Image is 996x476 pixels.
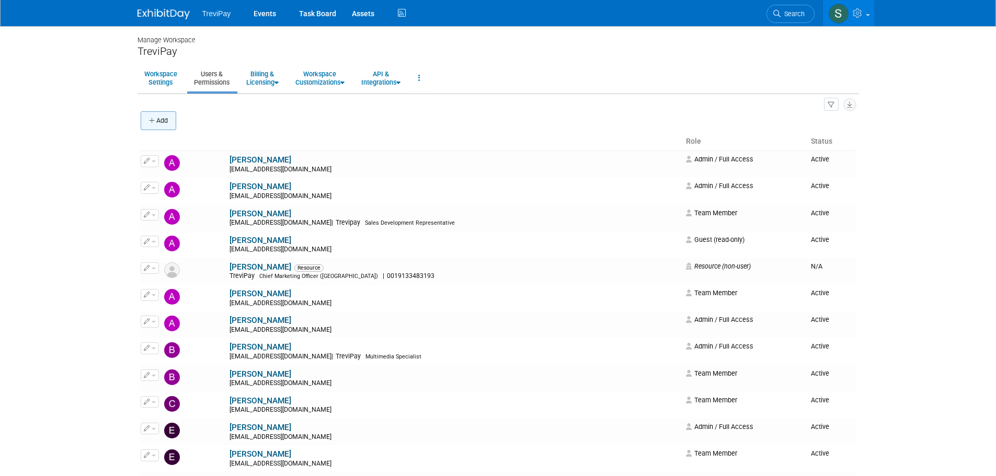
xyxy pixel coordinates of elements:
[239,65,285,91] a: Billing &Licensing
[294,264,324,272] span: Resource
[164,423,180,438] img: Emily Peugh
[766,5,815,23] a: Search
[164,289,180,305] img: Andy Duong
[811,423,829,431] span: Active
[811,316,829,323] span: Active
[230,289,291,298] a: [PERSON_NAME]
[811,209,829,217] span: Active
[259,273,378,280] span: Chief Marketing Officer ([GEOGRAPHIC_DATA])
[141,111,176,130] button: Add
[164,182,180,198] img: Adam Knoblauch
[811,342,829,350] span: Active
[230,166,680,174] div: [EMAIL_ADDRESS][DOMAIN_NAME]
[230,192,680,201] div: [EMAIL_ADDRESS][DOMAIN_NAME]
[164,155,180,171] img: Abby Vagle
[164,369,180,385] img: Bryan Glazier
[331,219,333,226] span: |
[365,353,421,360] span: Multimedia Specialist
[138,45,859,58] div: TreviPay
[383,272,384,280] span: |
[686,209,737,217] span: Team Member
[164,396,180,412] img: Celia Ahrens
[230,433,680,442] div: [EMAIL_ADDRESS][DOMAIN_NAME]
[686,236,745,243] span: Guest (read-only)
[164,236,180,251] img: Alissa Liotti
[230,353,680,361] div: [EMAIL_ADDRESS][DOMAIN_NAME]
[230,155,291,165] a: [PERSON_NAME]
[331,353,333,360] span: |
[202,9,231,18] span: TreviPay
[811,262,822,270] span: N/A
[289,65,351,91] a: WorkspaceCustomizations
[164,209,180,225] img: Alen Lovric
[811,369,829,377] span: Active
[686,342,753,350] span: Admin / Full Access
[230,246,680,254] div: [EMAIL_ADDRESS][DOMAIN_NAME]
[682,133,807,150] th: Role
[164,449,180,465] img: Eric Shipe
[686,155,753,163] span: Admin / Full Access
[686,182,753,190] span: Admin / Full Access
[686,316,753,323] span: Admin / Full Access
[811,236,829,243] span: Active
[686,449,737,457] span: Team Member
[354,65,407,91] a: API &Integrations
[811,449,829,457] span: Active
[811,289,829,297] span: Active
[164,262,180,278] img: Resource
[333,219,363,226] span: Trevipay
[230,316,291,325] a: [PERSON_NAME]
[164,316,180,331] img: Anthony Alvarez
[164,342,180,358] img: Brice Regts
[138,26,859,45] div: Manage Workspace
[365,219,455,226] span: Sales Development Representative
[807,133,856,150] th: Status
[686,396,737,404] span: Team Member
[230,209,291,218] a: [PERSON_NAME]
[829,4,849,24] img: Sean Bodendistel
[686,423,753,431] span: Admin / Full Access
[781,10,805,18] span: Search
[811,155,829,163] span: Active
[230,396,291,405] a: [PERSON_NAME]
[686,369,737,377] span: Team Member
[230,406,680,414] div: [EMAIL_ADDRESS][DOMAIN_NAME]
[230,236,291,245] a: [PERSON_NAME]
[686,289,737,297] span: Team Member
[138,9,190,19] img: ExhibitDay
[230,272,258,280] span: TreviPay
[230,299,680,308] div: [EMAIL_ADDRESS][DOMAIN_NAME]
[230,219,680,227] div: [EMAIL_ADDRESS][DOMAIN_NAME]
[230,369,291,379] a: [PERSON_NAME]
[230,326,680,334] div: [EMAIL_ADDRESS][DOMAIN_NAME]
[230,449,291,459] a: [PERSON_NAME]
[230,379,680,388] div: [EMAIL_ADDRESS][DOMAIN_NAME]
[138,65,184,91] a: WorkspaceSettings
[230,262,291,272] a: [PERSON_NAME]
[230,460,680,468] div: [EMAIL_ADDRESS][DOMAIN_NAME]
[230,342,291,352] a: [PERSON_NAME]
[384,272,438,280] span: 0019133483193
[230,423,291,432] a: [PERSON_NAME]
[811,396,829,404] span: Active
[333,353,364,360] span: TreviPay
[230,182,291,191] a: [PERSON_NAME]
[187,65,236,91] a: Users &Permissions
[811,182,829,190] span: Active
[686,262,751,270] span: Resource (non-user)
